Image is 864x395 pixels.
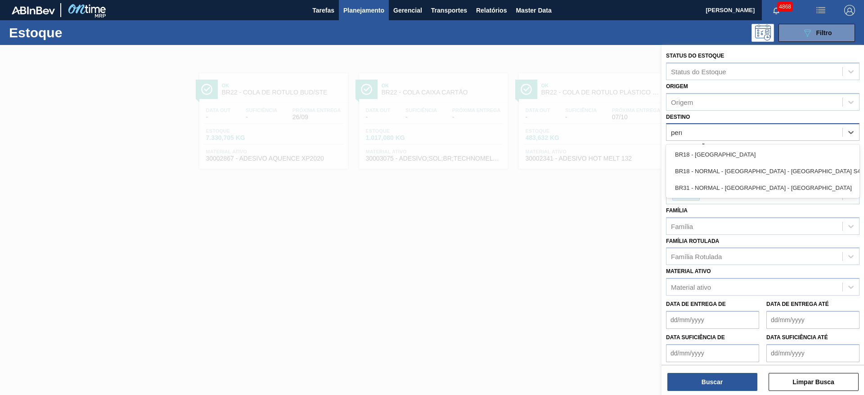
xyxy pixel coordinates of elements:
[671,222,693,230] div: Família
[666,311,759,329] input: dd/mm/yyyy
[778,24,855,42] button: Filtro
[666,334,725,341] label: Data suficiência de
[516,5,551,16] span: Master Data
[666,146,859,163] div: BR18 - [GEOGRAPHIC_DATA]
[671,98,693,106] div: Origem
[666,163,859,180] div: BR18 - NORMAL - [GEOGRAPHIC_DATA] - [GEOGRAPHIC_DATA] S4
[476,5,507,16] span: Relatórios
[815,5,826,16] img: userActions
[431,5,467,16] span: Transportes
[343,5,384,16] span: Planejamento
[666,144,710,150] label: Coordenação
[666,268,711,274] label: Material ativo
[9,27,144,38] h1: Estoque
[766,311,859,329] input: dd/mm/yyyy
[844,5,855,16] img: Logout
[12,6,55,14] img: TNhmsLtSVTkK8tSr43FrP2fwEKptu5GPRR3wAAAABJRU5ErkJggg==
[777,2,793,12] span: 4868
[766,301,829,307] label: Data de Entrega até
[666,301,726,307] label: Data de Entrega de
[666,207,688,214] label: Família
[816,29,832,36] span: Filtro
[766,344,859,362] input: dd/mm/yyyy
[666,238,719,244] label: Família Rotulada
[762,4,791,17] button: Notificações
[393,5,422,16] span: Gerencial
[671,253,722,260] div: Família Rotulada
[766,334,828,341] label: Data suficiência até
[666,114,690,120] label: Destino
[666,53,724,59] label: Status do Estoque
[751,24,774,42] div: Pogramando: nenhum usuário selecionado
[671,283,711,291] div: Material ativo
[671,67,726,75] div: Status do Estoque
[312,5,334,16] span: Tarefas
[666,344,759,362] input: dd/mm/yyyy
[666,180,859,196] div: BR31 - NORMAL - [GEOGRAPHIC_DATA] - [GEOGRAPHIC_DATA]
[666,83,688,90] label: Origem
